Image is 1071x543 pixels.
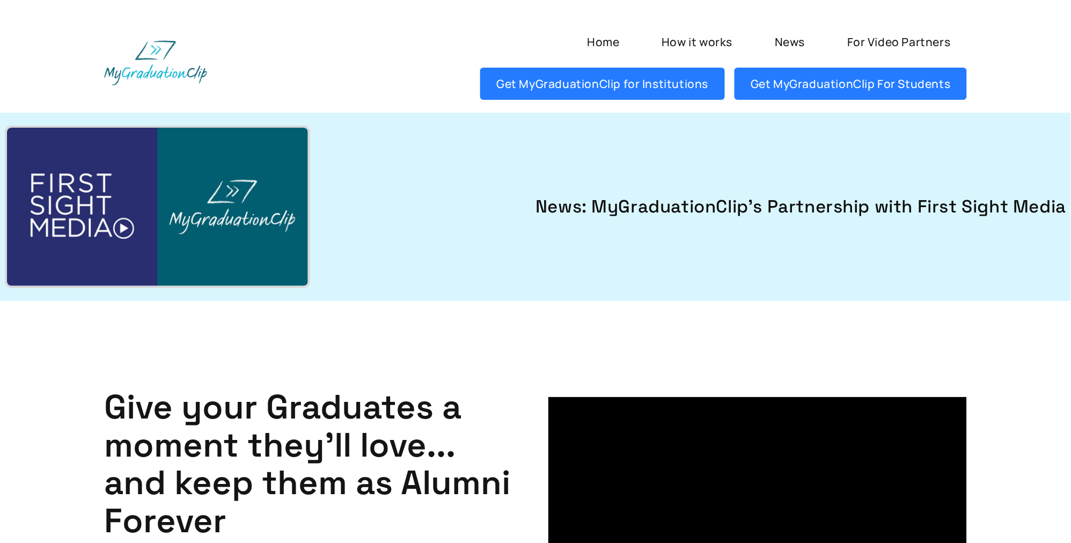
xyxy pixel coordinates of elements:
[336,194,1066,221] a: News: MyGraduationClip's Partnership with First Sight Media
[104,388,523,540] h1: Give your Graduates a moment they'll love... and keep them as Alumni Forever
[735,68,967,100] a: Get MyGraduationClip For Students
[831,26,967,58] a: For Video Partners
[480,68,725,100] a: Get MyGraduationClip for Institutions
[759,26,821,58] a: News
[645,26,749,58] a: How it works
[571,26,636,58] a: Home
